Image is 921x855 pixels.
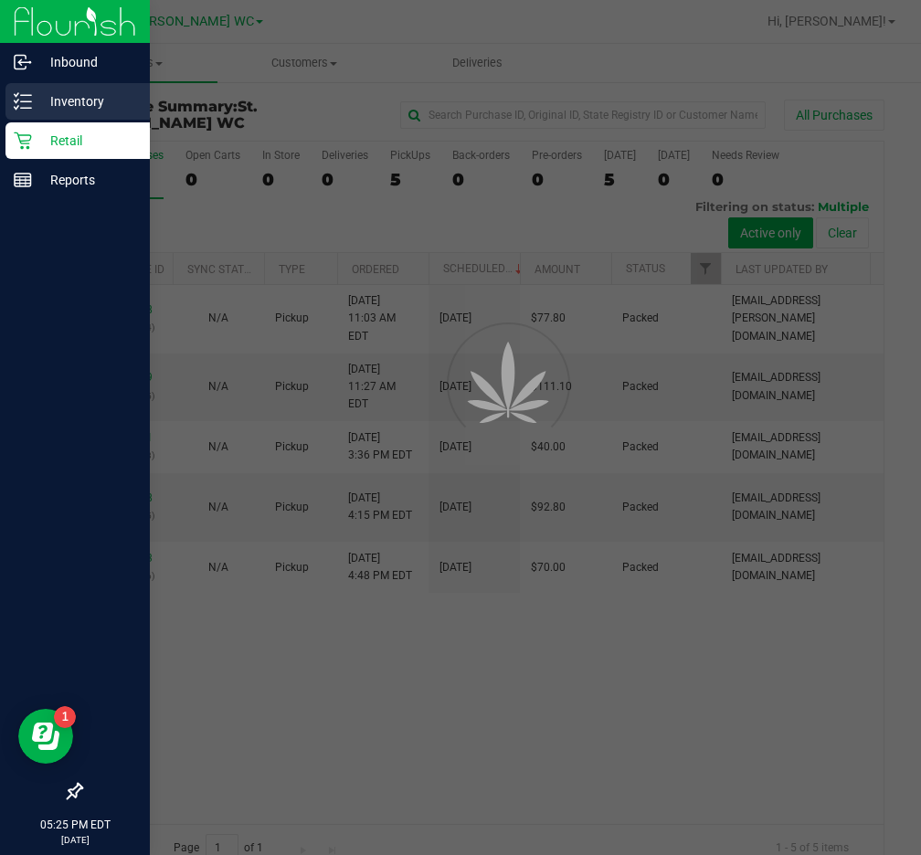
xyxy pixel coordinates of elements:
[18,709,73,764] iframe: Resource center
[14,53,32,71] inline-svg: Inbound
[14,92,32,111] inline-svg: Inventory
[54,706,76,728] iframe: Resource center unread badge
[8,833,142,847] p: [DATE]
[32,90,142,112] p: Inventory
[32,169,142,191] p: Reports
[14,132,32,150] inline-svg: Retail
[32,51,142,73] p: Inbound
[32,130,142,152] p: Retail
[14,171,32,189] inline-svg: Reports
[8,817,142,833] p: 05:25 PM EDT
